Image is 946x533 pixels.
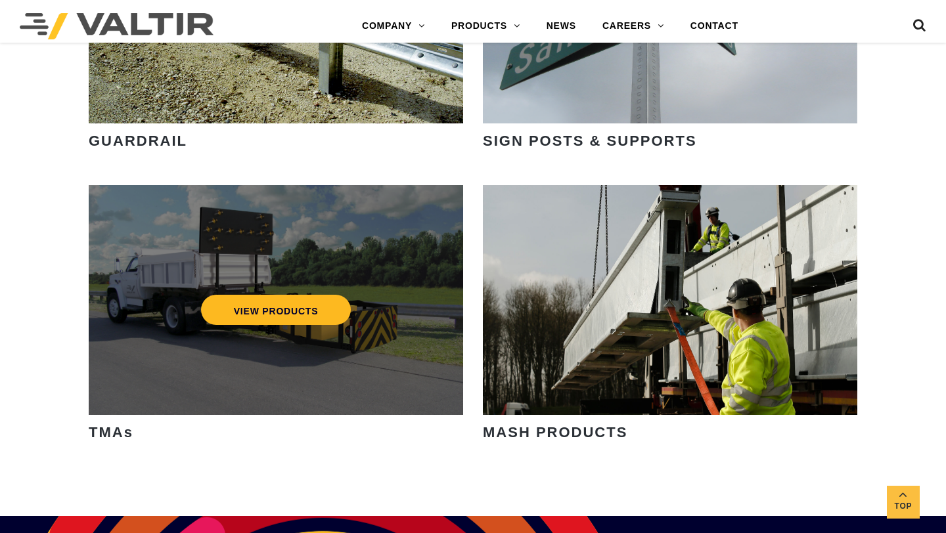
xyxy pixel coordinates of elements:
[483,133,697,149] strong: SIGN POSTS & SUPPORTS
[89,424,133,440] strong: TMAs
[483,424,627,440] strong: MASH PRODUCTS
[201,295,351,325] a: VIEW PRODUCTS
[438,13,533,39] a: PRODUCTS
[887,499,920,514] span: Top
[533,13,589,39] a: NEWS
[677,13,752,39] a: CONTACT
[887,486,920,519] a: Top
[89,133,187,149] strong: GUARDRAIL
[20,13,214,39] img: Valtir
[349,13,438,39] a: COMPANY
[589,13,677,39] a: CAREERS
